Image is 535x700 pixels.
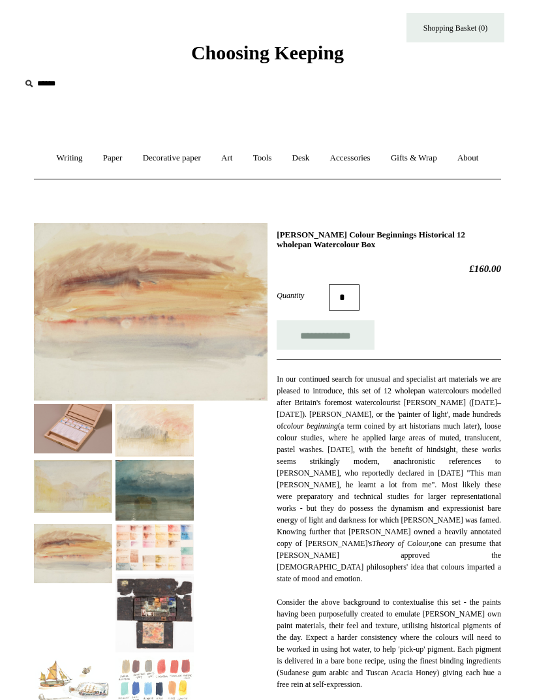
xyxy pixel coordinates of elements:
[277,230,501,250] h1: [PERSON_NAME] Colour Beginnings Historical 12 wholepan Watercolour Box
[277,263,501,275] h2: £160.00
[34,524,112,583] img: Turner Colour Beginnings Historical 12 wholepan Watercolour Box
[321,141,380,175] a: Accessories
[115,460,194,521] img: Turner Colour Beginnings Historical 12 wholepan Watercolour Box
[244,141,281,175] a: Tools
[191,52,344,61] a: Choosing Keeping
[212,141,241,175] a: Art
[406,13,504,42] a: Shopping Basket (0)
[382,141,446,175] a: Gifts & Wrap
[372,539,430,548] em: Theory of Colour,
[115,524,194,571] img: Turner Colour Beginnings Historical 12 wholepan Watercolour Box
[34,404,112,453] img: Turner Colour Beginnings Historical 12 wholepan Watercolour Box
[115,574,194,652] img: Turner Colour Beginnings Historical 12 wholepan Watercolour Box
[94,141,132,175] a: Paper
[134,141,210,175] a: Decorative paper
[34,223,267,401] img: Turner Colour Beginnings Historical 12 wholepan Watercolour Box
[48,141,92,175] a: Writing
[283,421,338,431] em: colour beginning
[283,141,319,175] a: Desk
[277,290,329,301] label: Quantity
[34,460,112,513] img: Turner Colour Beginnings Historical 12 wholepan Watercolour Box
[115,404,194,457] img: Turner Colour Beginnings Historical 12 wholepan Watercolour Box
[448,141,488,175] a: About
[191,42,344,63] span: Choosing Keeping
[277,398,501,583] span: [DATE]–[DATE]). [PERSON_NAME], or the 'painter of light', made hundreds of (a term coined by art ...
